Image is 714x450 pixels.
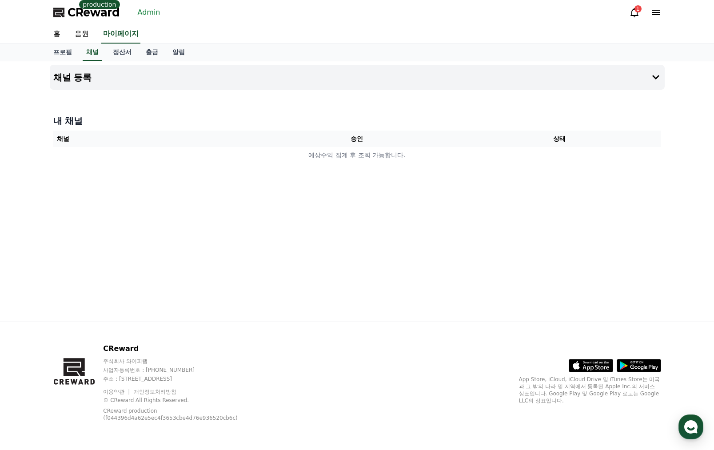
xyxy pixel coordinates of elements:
[83,44,102,61] a: 채널
[68,25,96,44] a: 음원
[106,44,139,61] a: 정산서
[458,131,661,147] th: 상태
[634,5,642,12] div: 1
[50,65,665,90] button: 채널 등록
[255,131,458,147] th: 승인
[629,7,640,18] a: 1
[53,115,661,127] h4: 내 채널
[53,72,92,82] h4: 채널 등록
[165,44,192,61] a: 알림
[53,5,120,20] a: CReward
[53,147,661,163] td: 예상수익 집계 후 조회 가능합니다.
[103,343,259,354] p: CReward
[103,407,245,422] p: CReward production (f044396d4a62e5ec4f3653cbe4d76e936520cb6c)
[46,44,79,61] a: 프로필
[68,5,120,20] span: CReward
[134,5,164,20] a: Admin
[103,375,259,382] p: 주소 : [STREET_ADDRESS]
[103,397,259,404] p: © CReward All Rights Reserved.
[134,389,176,395] a: 개인정보처리방침
[103,389,131,395] a: 이용약관
[53,131,256,147] th: 채널
[103,366,259,374] p: 사업자등록번호 : [PHONE_NUMBER]
[101,25,140,44] a: 마이페이지
[103,358,259,365] p: 주식회사 와이피랩
[519,376,661,404] p: App Store, iCloud, iCloud Drive 및 iTunes Store는 미국과 그 밖의 나라 및 지역에서 등록된 Apple Inc.의 서비스 상표입니다. Goo...
[139,44,165,61] a: 출금
[46,25,68,44] a: 홈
